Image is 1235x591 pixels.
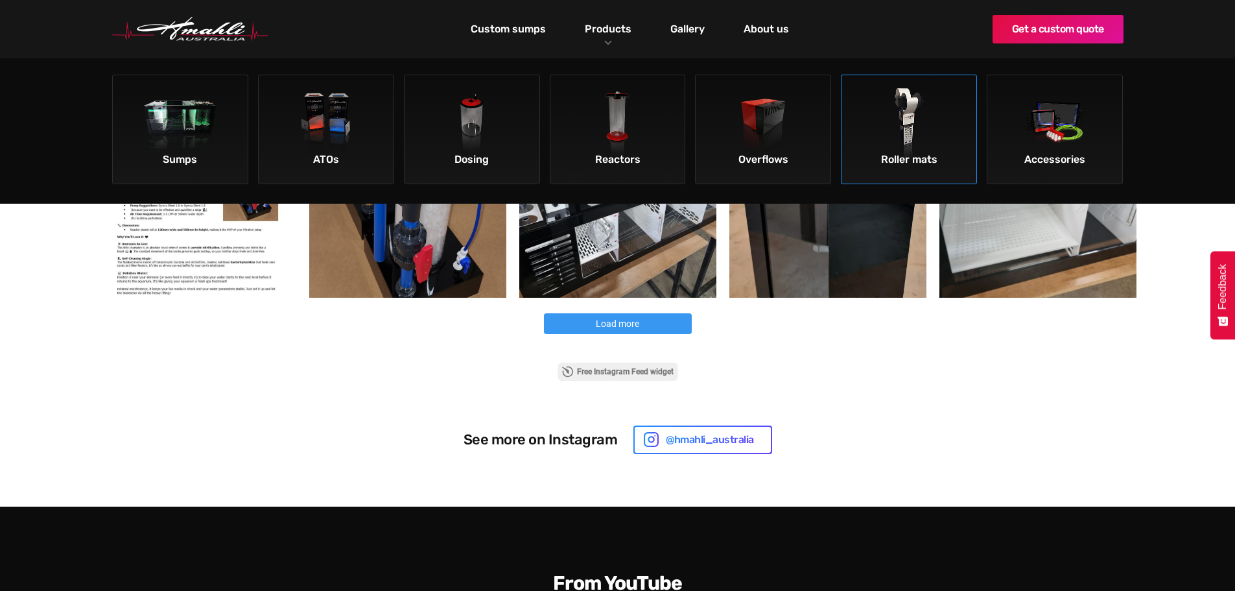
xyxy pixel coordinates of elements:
div: ATOs [262,149,390,171]
div: Reactors [554,149,682,171]
a: Products [582,19,635,38]
a: Free Instagram Feed widget [558,363,677,381]
a: OverflowsOverflows [695,75,831,184]
div: Accessories [991,149,1119,171]
a: DosingDosing [404,75,540,184]
button: Feedback - Show survey [1210,251,1235,339]
a: SumpsSumps [112,75,248,184]
a: home [112,17,268,42]
img: Hmahli Australia Logo [112,17,268,42]
img: Overflows [727,88,800,162]
img: Dosing [435,88,508,162]
h4: See more on Instagram [464,431,618,448]
a: Gallery [667,18,708,40]
a: About us [740,18,792,40]
nav: Products [99,58,1136,204]
div: Roller mats [845,149,973,171]
button: Load more posts [544,313,692,334]
a: Get a custom quote [993,15,1123,43]
span: Feedback [1217,264,1229,309]
div: Overflows [699,149,827,171]
span: Load more [596,319,639,329]
div: Sumps [116,149,244,171]
img: Reactors [581,88,654,162]
a: Roller matsRoller mats [841,75,977,184]
a: AccessoriesAccessories [987,75,1123,184]
a: ReactorsReactors [550,75,686,184]
div: Dosing [408,149,536,171]
a: @hmahli_australia [633,426,772,454]
img: ATOs [289,88,362,162]
a: Custom sumps [467,18,549,40]
div: @hmahli_australia [666,432,754,448]
img: Sumps [144,88,217,162]
a: ATOsATOs [258,75,394,184]
img: Roller mats [873,88,946,162]
img: Accessories [1018,88,1092,162]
